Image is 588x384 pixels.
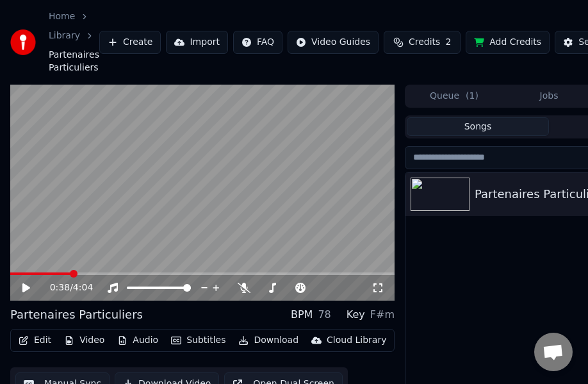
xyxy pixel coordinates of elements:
[99,31,161,54] button: Create
[49,49,99,74] span: Partenaires Particuliers
[407,87,502,105] button: Queue
[233,331,304,349] button: Download
[50,281,81,294] div: /
[166,31,227,54] button: Import
[407,117,549,136] button: Songs
[233,31,282,54] button: FAQ
[291,307,313,322] div: BPM
[49,10,99,74] nav: breadcrumb
[409,36,440,49] span: Credits
[166,331,231,349] button: Subtitles
[370,307,395,322] div: F#m
[59,331,110,349] button: Video
[384,31,461,54] button: Credits2
[50,281,70,294] span: 0:38
[466,31,550,54] button: Add Credits
[73,281,93,294] span: 4:04
[466,90,478,103] span: ( 1 )
[49,10,75,23] a: Home
[288,31,379,54] button: Video Guides
[534,333,573,371] a: Ouvrir le chat
[327,334,386,347] div: Cloud Library
[10,29,36,55] img: youka
[13,331,56,349] button: Edit
[49,29,80,42] a: Library
[445,36,451,49] span: 2
[347,307,365,322] div: Key
[10,306,143,324] div: Partenaires Particuliers
[318,307,331,322] div: 78
[112,331,163,349] button: Audio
